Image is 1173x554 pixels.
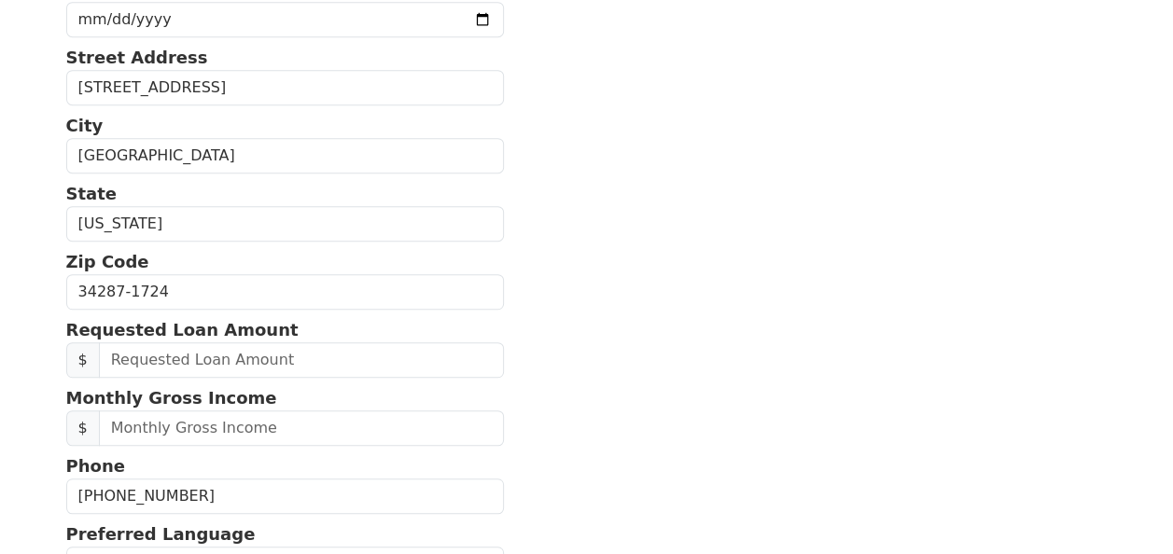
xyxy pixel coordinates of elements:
p: Monthly Gross Income [66,385,505,410]
strong: City [66,116,104,135]
span: $ [66,342,100,378]
strong: Street Address [66,48,208,67]
input: Street Address [66,70,505,105]
strong: Requested Loan Amount [66,320,299,339]
strong: Preferred Language [66,524,256,544]
strong: Zip Code [66,252,149,271]
span: $ [66,410,100,446]
input: Phone [66,478,505,514]
input: Requested Loan Amount [99,342,504,378]
input: Monthly Gross Income [99,410,504,446]
strong: State [66,184,118,203]
strong: Phone [66,456,125,476]
input: City [66,138,505,173]
input: Zip Code [66,274,505,310]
